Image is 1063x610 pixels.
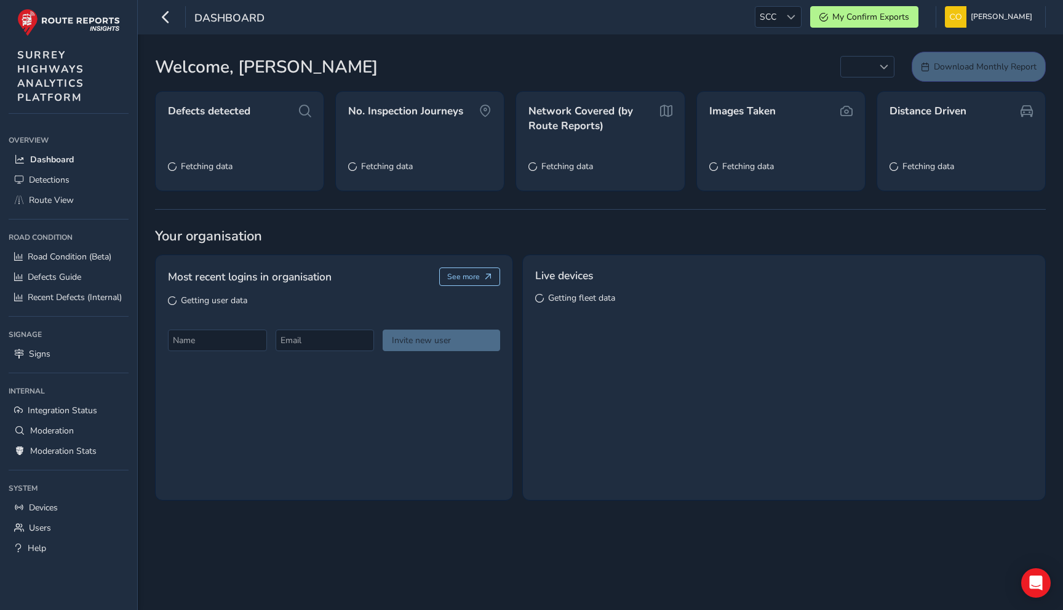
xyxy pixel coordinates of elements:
[17,48,84,105] span: SURREY HIGHWAYS ANALYTICS PLATFORM
[9,247,129,267] a: Road Condition (Beta)
[9,228,129,247] div: Road Condition
[9,287,129,307] a: Recent Defects (Internal)
[810,6,918,28] button: My Confirm Exports
[9,149,129,170] a: Dashboard
[30,425,74,437] span: Moderation
[28,291,122,303] span: Recent Defects (Internal)
[194,10,265,28] span: Dashboard
[9,441,129,461] a: Moderation Stats
[168,104,250,119] span: Defects detected
[832,11,909,23] span: My Confirm Exports
[9,497,129,518] a: Devices
[276,330,375,351] input: Email
[9,400,129,421] a: Integration Status
[155,227,1046,245] span: Your organisation
[155,54,378,80] span: Welcome, [PERSON_NAME]
[9,131,129,149] div: Overview
[28,405,97,416] span: Integration Status
[535,267,593,283] span: Live devices
[945,6,966,28] img: diamond-layout
[971,6,1032,28] span: [PERSON_NAME]
[361,160,413,172] span: Fetching data
[439,267,500,286] button: See more
[9,538,129,558] a: Help
[28,271,81,283] span: Defects Guide
[9,267,129,287] a: Defects Guide
[9,325,129,344] div: Signage
[9,479,129,497] div: System
[348,104,463,119] span: No. Inspection Journeys
[28,251,111,263] span: Road Condition (Beta)
[181,295,247,306] span: Getting user data
[1021,568,1051,598] div: Open Intercom Messenger
[9,190,129,210] a: Route View
[528,104,658,133] span: Network Covered (by Route Reports)
[17,9,120,36] img: rr logo
[29,522,51,534] span: Users
[9,518,129,538] a: Users
[181,160,233,172] span: Fetching data
[29,348,50,360] span: Signs
[9,170,129,190] a: Detections
[541,160,593,172] span: Fetching data
[29,194,74,206] span: Route View
[945,6,1037,28] button: [PERSON_NAME]
[9,344,129,364] a: Signs
[28,542,46,554] span: Help
[709,104,776,119] span: Images Taken
[902,160,954,172] span: Fetching data
[29,502,58,513] span: Devices
[168,269,332,285] span: Most recent logins in organisation
[30,445,97,457] span: Moderation Stats
[755,7,781,27] span: SCC
[29,174,70,186] span: Detections
[9,421,129,441] a: Moderation
[9,382,129,400] div: Internal
[168,330,267,351] input: Name
[30,154,74,165] span: Dashboard
[447,272,480,282] span: See more
[722,160,774,172] span: Fetching data
[548,292,615,304] span: Getting fleet data
[890,104,966,119] span: Distance Driven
